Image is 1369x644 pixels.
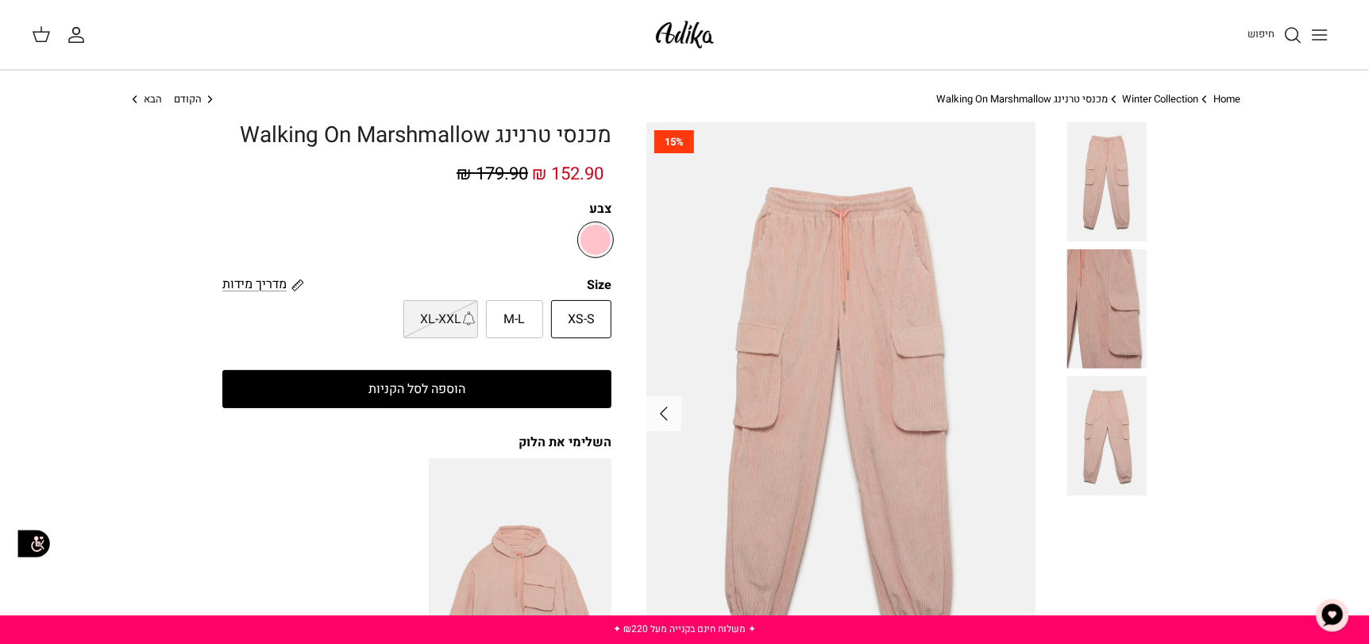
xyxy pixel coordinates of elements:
span: 152.90 ₪ [532,161,604,187]
button: הוספה לסל הקניות [222,370,611,408]
span: 179.90 ₪ [457,161,528,187]
label: צבע [222,200,611,218]
legend: Size [587,276,611,294]
img: accessibility_icon02.svg [12,522,56,565]
nav: Breadcrumbs [129,92,1240,107]
h1: מכנסי טרנינג Walking On Marshmallow [222,122,611,149]
a: מכנסי טרנינג Walking On Marshmallow [936,91,1108,106]
span: M-L [504,310,526,330]
a: מדריך מידות [222,276,304,294]
button: צ'אט [1309,592,1356,639]
a: חיפוש [1248,25,1302,44]
span: מדריך מידות [222,276,287,295]
a: הבא [129,92,162,107]
a: ✦ משלוח חינם בקנייה מעל ₪220 ✦ [613,622,756,636]
a: הקודם [174,92,217,107]
button: Next [646,396,681,431]
img: Adika IL [651,16,719,53]
span: XL-XXL [420,310,461,330]
a: החשבון שלי [67,25,92,44]
span: XS-S [568,310,595,330]
a: Winter Collection [1122,91,1198,106]
div: השלימי את הלוק [222,434,611,451]
span: הבא [144,91,162,106]
a: Home [1213,91,1240,106]
span: חיפוש [1248,26,1275,41]
button: Toggle menu [1302,17,1337,52]
span: הקודם [174,91,202,106]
